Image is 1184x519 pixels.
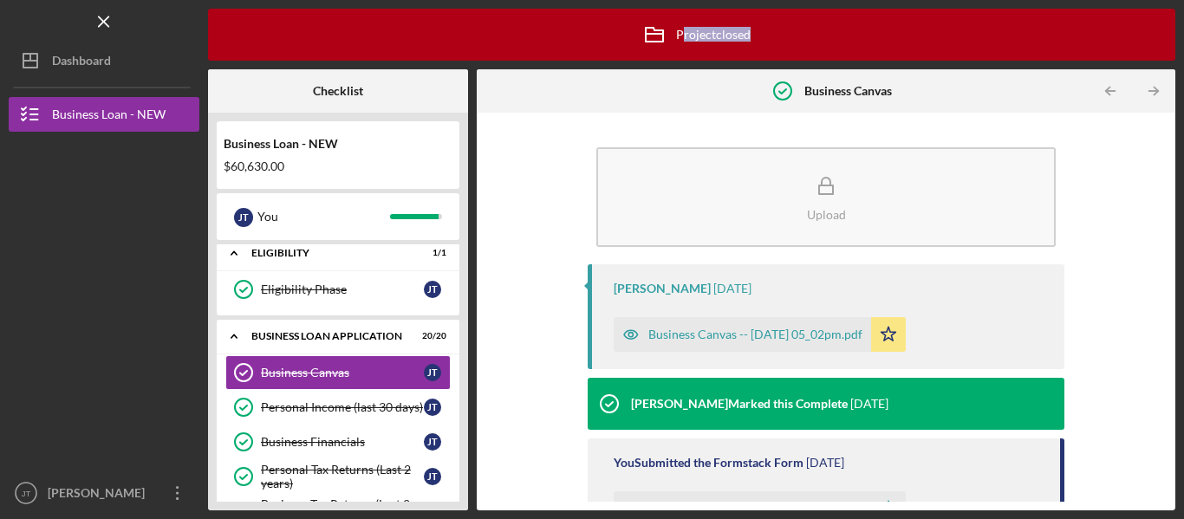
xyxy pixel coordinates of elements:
div: Business Loan - NEW [224,137,452,151]
button: Upload [596,147,1056,247]
button: Business Canvas -- [DATE] 05_02pm.pdf [614,317,906,352]
time: 2025-04-08 21:02 [806,456,844,470]
a: Eligibility PhaseJT [225,272,451,307]
div: J T [424,281,441,298]
button: Business Loan - NEW [9,97,199,132]
div: BUSINESS LOAN APPLICATION [251,331,403,341]
b: Business Canvas [804,84,892,98]
button: JT[PERSON_NAME] [9,476,199,510]
b: Checklist [313,84,363,98]
div: Personal Tax Returns (Last 2 years) [261,463,424,490]
text: JT [22,489,31,498]
div: $60,630.00 [224,159,452,173]
a: Business CanvasJT [225,355,451,390]
div: J T [424,364,441,381]
div: Project closed [633,13,751,56]
a: Personal Tax Returns (Last 2 years)JT [225,459,451,494]
div: Upload [807,208,846,221]
div: Eligibility Phase [261,282,424,296]
div: 1 / 1 [415,248,446,258]
div: J T [424,468,441,485]
div: Business Loan - NEW [52,97,166,136]
div: J T [424,399,441,416]
time: 2025-04-17 18:02 [850,397,888,411]
div: Personal Income (last 30 days) [261,400,424,414]
div: ELIGIBILITY [251,248,403,258]
time: 2025-05-29 14:35 [713,282,751,295]
a: Business FinancialsJT [225,425,451,459]
div: J T [234,208,253,227]
div: You [257,202,390,231]
div: Business Canvas -- [DATE] 05_02pm.pdf [648,328,862,341]
div: [PERSON_NAME] Marked this Complete [631,397,848,411]
div: J T [424,433,441,451]
div: You Submitted the Formstack Form [614,456,803,470]
div: Dashboard [52,43,111,82]
div: Business Canvas [261,366,424,380]
div: Business Financials [261,435,424,449]
div: [PERSON_NAME] [43,476,156,515]
a: Personal Income (last 30 days)JT [225,390,451,425]
div: [PERSON_NAME] [614,282,711,295]
div: 20 / 20 [415,331,446,341]
button: Dashboard [9,43,199,78]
